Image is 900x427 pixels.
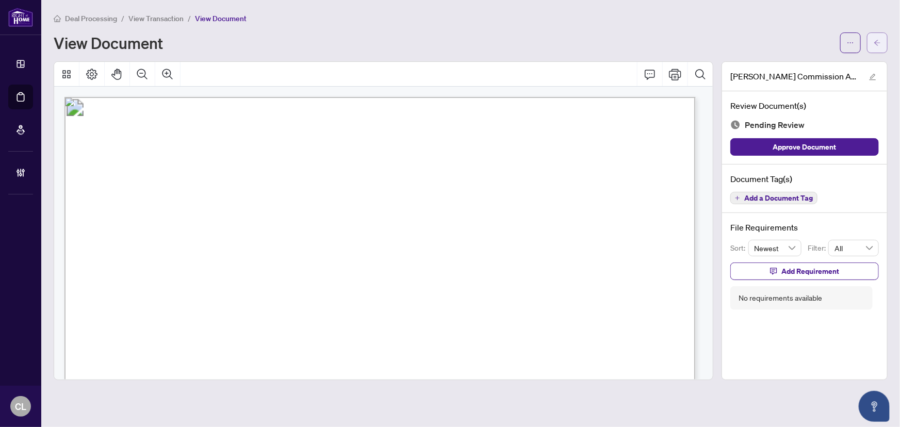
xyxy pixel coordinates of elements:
[874,39,881,46] span: arrow-left
[730,242,748,254] p: Sort:
[195,14,247,23] span: View Document
[730,70,859,83] span: [PERSON_NAME] Commission Account Void Cheque.JPG
[121,12,124,24] li: /
[730,120,741,130] img: Document Status
[869,73,876,80] span: edit
[54,35,163,51] h1: View Document
[744,194,813,202] span: Add a Document Tag
[730,100,879,112] h4: Review Document(s)
[781,263,839,280] span: Add Requirement
[128,14,184,23] span: View Transaction
[730,138,879,156] button: Approve Document
[730,262,879,280] button: Add Requirement
[834,240,873,256] span: All
[730,221,879,234] h4: File Requirements
[65,14,117,23] span: Deal Processing
[188,12,191,24] li: /
[15,399,26,414] span: CL
[745,118,805,132] span: Pending Review
[755,240,796,256] span: Newest
[808,242,828,254] p: Filter:
[54,15,61,22] span: home
[773,139,837,155] span: Approve Document
[735,195,740,201] span: plus
[739,292,822,304] div: No requirements available
[8,8,33,27] img: logo
[730,173,879,185] h4: Document Tag(s)
[859,391,890,422] button: Open asap
[847,39,854,46] span: ellipsis
[730,192,817,204] button: Add a Document Tag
